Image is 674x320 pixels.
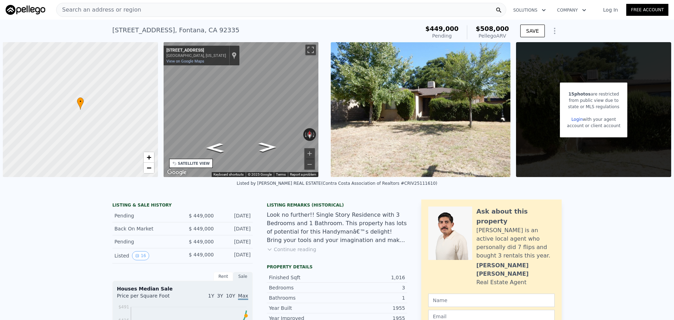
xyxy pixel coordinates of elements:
[626,4,668,16] a: Free Account
[551,4,592,17] button: Company
[303,128,307,141] button: Rotate counterclockwise
[189,252,214,257] span: $ 449,000
[117,285,248,292] div: Houses Median Sale
[213,172,244,177] button: Keyboard shortcuts
[166,53,226,58] div: [GEOGRAPHIC_DATA], [US_STATE]
[269,274,337,281] div: Finished Sqft
[114,238,177,245] div: Pending
[476,278,527,287] div: Real Estate Agent
[165,168,189,177] a: Open this area in Google Maps (opens a new window)
[132,251,149,260] button: View historical data
[213,272,233,281] div: Rent
[251,140,284,154] path: Go East, Seville Ave
[425,25,459,32] span: $449,000
[248,172,272,176] span: © 2025 Google
[425,32,459,39] div: Pending
[548,24,562,38] button: Show Options
[144,163,154,173] a: Zoom out
[337,284,405,291] div: 3
[146,153,151,162] span: +
[189,239,214,244] span: $ 449,000
[508,4,551,17] button: Solutions
[77,97,84,110] div: •
[219,225,251,232] div: [DATE]
[290,172,316,176] a: Report a problem
[476,32,509,39] div: Pellego ARV
[114,251,177,260] div: Listed
[307,128,313,141] button: Reset the view
[198,141,231,155] path: Go West, Seville Ave
[144,152,154,163] a: Zoom in
[114,212,177,219] div: Pending
[520,25,545,37] button: SAVE
[567,104,620,110] div: state or MLS regulations
[337,294,405,301] div: 1
[267,202,407,208] div: Listing Remarks (Historical)
[428,294,555,307] input: Name
[112,202,253,209] div: LISTING & SALE HISTORY
[567,123,620,129] div: account or client account
[571,117,583,122] a: Login
[219,251,251,260] div: [DATE]
[57,6,141,14] span: Search an address or region
[337,305,405,312] div: 1955
[226,293,235,299] span: 10Y
[189,226,214,231] span: $ 449,000
[337,274,405,281] div: 1,016
[267,211,407,244] div: Look no further!! Single Story Residence with 3 Bedrooms and 1 Bathroom. This property has lots o...
[6,5,45,15] img: Pellego
[166,59,204,64] a: View on Google Maps
[476,261,555,278] div: [PERSON_NAME] [PERSON_NAME]
[331,42,510,177] img: Sale: 167046434 Parcel: 15151640
[146,163,151,172] span: −
[595,6,626,13] a: Log In
[304,159,315,170] button: Zoom out
[476,207,555,226] div: Ask about this property
[568,92,590,97] span: 15 photos
[208,293,214,299] span: 1Y
[305,45,316,55] button: Toggle fullscreen view
[269,294,337,301] div: Bathrooms
[217,293,223,299] span: 3Y
[267,246,316,253] button: Continue reading
[114,225,177,232] div: Back On Market
[567,91,620,97] div: are restricted
[476,226,555,260] div: [PERSON_NAME] is an active local agent who personally did 7 flips and bought 3 rentals this year.
[219,238,251,245] div: [DATE]
[267,264,407,270] div: Property details
[312,128,316,141] button: Rotate clockwise
[164,42,319,177] div: Street View
[189,213,214,218] span: $ 449,000
[219,212,251,219] div: [DATE]
[237,181,437,186] div: Listed by [PERSON_NAME] REAL ESTATE (Contra Costa Association of Realtors #CRIV25111610)
[118,305,129,309] tspan: $491
[233,272,253,281] div: Sale
[567,97,620,104] div: from public view due to
[77,98,84,105] span: •
[238,293,248,300] span: Max
[232,52,237,59] a: Show location on map
[166,48,226,53] div: [STREET_ADDRESS]
[117,292,183,303] div: Price per Square Foot
[276,172,286,176] a: Terms (opens in new tab)
[165,168,189,177] img: Google
[304,148,315,159] button: Zoom in
[583,117,616,122] span: with your agent
[164,42,319,177] div: Map
[112,25,239,35] div: [STREET_ADDRESS] , Fontana , CA 92335
[476,25,509,32] span: $508,000
[269,284,337,291] div: Bedrooms
[178,161,210,166] div: SATELLITE VIEW
[269,305,337,312] div: Year Built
